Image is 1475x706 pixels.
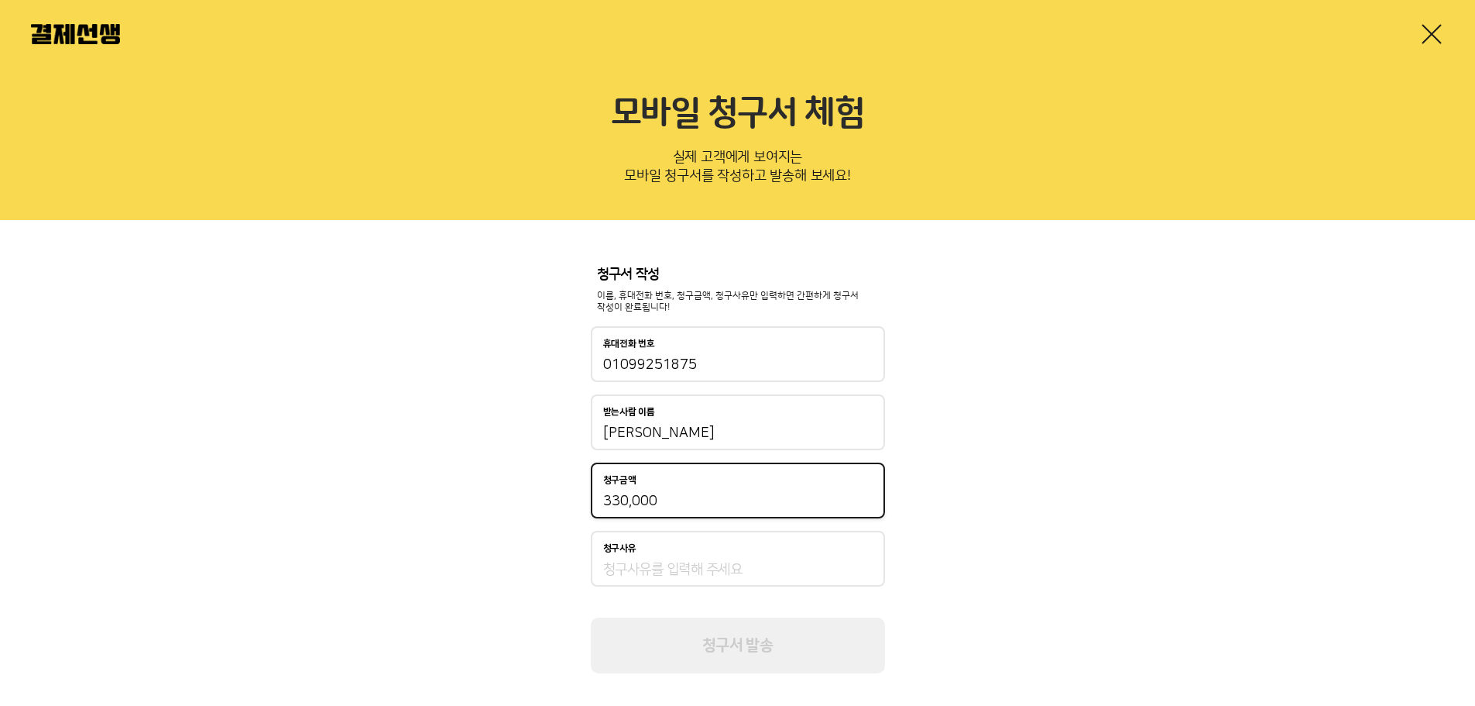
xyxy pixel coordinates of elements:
[591,618,885,673] button: 청구서 발송
[603,339,655,350] p: 휴대전화 번호
[603,560,873,579] input: 청구사유
[31,24,120,44] img: 결제선생
[603,356,873,374] input: 휴대전화 번호
[603,475,636,486] p: 청구금액
[597,290,879,315] p: 이름, 휴대전화 번호, 청구금액, 청구사유만 입력하면 간편하게 청구서 작성이 완료됩니다!
[597,267,879,284] p: 청구서 작성
[603,492,873,511] input: 청구금액
[603,424,873,443] input: 받는사람 이름
[31,144,1444,195] p: 실제 고객에게 보여지는 모바일 청구서를 작성하고 발송해 보세요!
[603,407,655,418] p: 받는사람 이름
[603,543,636,554] p: 청구사유
[31,93,1444,135] h2: 모바일 청구서 체험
